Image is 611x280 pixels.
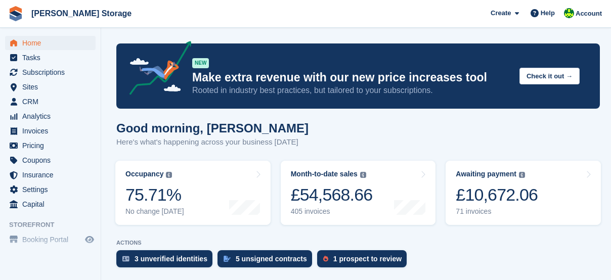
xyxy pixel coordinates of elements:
span: Pricing [22,138,83,153]
p: ACTIONS [116,240,600,246]
a: menu [5,109,96,123]
button: Check it out → [519,68,580,84]
div: 1 prospect to review [333,255,402,263]
img: icon-info-grey-7440780725fd019a000dd9b08b2336e03edf1995a4989e88bcd33f0948082b44.svg [166,172,172,178]
div: 5 unsigned contracts [236,255,307,263]
a: menu [5,36,96,50]
div: Awaiting payment [456,170,516,178]
span: Sites [22,80,83,94]
div: £10,672.06 [456,184,538,205]
img: Claire Wilson [564,8,574,18]
a: Awaiting payment £10,672.06 71 invoices [446,161,601,225]
img: prospect-51fa495bee0391a8d652442698ab0144808aea92771e9ea1ae160a38d050c398.svg [323,256,328,262]
span: Home [22,36,83,50]
div: 3 unverified identities [135,255,207,263]
p: Here's what's happening across your business [DATE] [116,136,309,148]
span: Invoices [22,124,83,138]
a: menu [5,138,96,153]
span: Subscriptions [22,65,83,79]
span: Storefront [9,220,101,230]
span: CRM [22,95,83,109]
div: No change [DATE] [125,207,184,216]
div: 71 invoices [456,207,538,216]
a: menu [5,197,96,211]
div: 405 invoices [291,207,373,216]
span: Settings [22,182,83,197]
span: Capital [22,197,83,211]
a: Month-to-date sales £54,568.66 405 invoices [281,161,436,225]
a: 1 prospect to review [317,250,412,272]
img: icon-info-grey-7440780725fd019a000dd9b08b2336e03edf1995a4989e88bcd33f0948082b44.svg [519,172,525,178]
img: icon-info-grey-7440780725fd019a000dd9b08b2336e03edf1995a4989e88bcd33f0948082b44.svg [360,172,366,178]
p: Rooted in industry best practices, but tailored to your subscriptions. [192,85,511,96]
span: Tasks [22,51,83,65]
span: Help [541,8,555,18]
a: menu [5,65,96,79]
a: menu [5,168,96,182]
a: 5 unsigned contracts [217,250,317,272]
div: NEW [192,58,209,68]
a: menu [5,80,96,94]
img: verify_identity-adf6edd0f0f0b5bbfe63781bf79b02c33cf7c696d77639b501bdc392416b5a36.svg [122,256,129,262]
a: menu [5,153,96,167]
div: 75.71% [125,184,184,205]
span: Booking Portal [22,232,83,247]
a: 3 unverified identities [116,250,217,272]
a: menu [5,182,96,197]
a: menu [5,124,96,138]
img: stora-icon-8386f47178a22dfd0bd8f6a31ec36ba5ce8667c1dd55bd0f319d3a0aa187defe.svg [8,6,23,21]
a: Occupancy 75.71% No change [DATE] [115,161,271,225]
span: Analytics [22,109,83,123]
img: price-adjustments-announcement-icon-8257ccfd72463d97f412b2fc003d46551f7dbcb40ab6d574587a9cd5c0d94... [121,41,192,99]
span: Coupons [22,153,83,167]
a: menu [5,95,96,109]
div: Occupancy [125,170,163,178]
a: menu [5,51,96,65]
p: Make extra revenue with our new price increases tool [192,70,511,85]
a: Preview store [83,234,96,246]
img: contract_signature_icon-13c848040528278c33f63329250d36e43548de30e8caae1d1a13099fd9432cc5.svg [224,256,231,262]
a: [PERSON_NAME] Storage [27,5,136,22]
h1: Good morning, [PERSON_NAME] [116,121,309,135]
a: menu [5,232,96,247]
span: Account [576,9,602,19]
div: £54,568.66 [291,184,373,205]
span: Create [491,8,511,18]
span: Insurance [22,168,83,182]
div: Month-to-date sales [291,170,358,178]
